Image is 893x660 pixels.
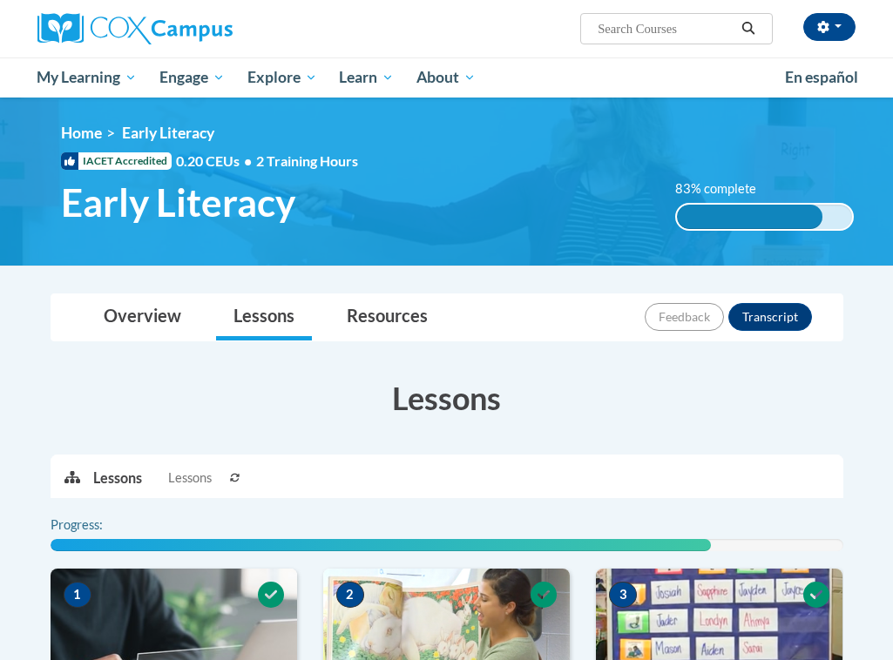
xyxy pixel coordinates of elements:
label: Progress: [51,515,151,535]
a: Learn [328,57,405,98]
label: 83% complete [675,179,775,199]
span: Engage [159,67,225,88]
span: 1 [64,582,91,608]
span: 2 [336,582,364,608]
h3: Lessons [51,376,843,420]
span: Early Literacy [61,179,295,226]
div: Main menu [24,57,869,98]
span: Lessons [168,468,212,488]
span: About [416,67,476,88]
a: Engage [148,57,236,98]
a: Lessons [216,294,312,340]
button: Feedback [645,303,724,331]
a: Cox Campus [37,13,293,44]
a: Resources [329,294,445,340]
a: Home [61,124,102,142]
span: My Learning [37,67,137,88]
a: About [405,57,487,98]
span: • [244,152,252,169]
input: Search Courses [596,18,735,39]
span: Explore [247,67,317,88]
span: 2 Training Hours [256,152,358,169]
button: Account Settings [803,13,856,41]
p: Lessons [93,468,142,488]
button: Transcript [728,303,812,331]
span: Learn [339,67,394,88]
span: 0.20 CEUs [176,152,256,171]
span: 3 [609,582,637,608]
div: 83% complete [677,205,822,229]
a: En español [774,59,869,96]
button: Search [735,18,761,39]
span: IACET Accredited [61,152,172,170]
a: Explore [236,57,328,98]
img: Cox Campus [37,13,233,44]
span: Early Literacy [122,124,214,142]
a: Overview [86,294,199,340]
span: En español [785,68,858,86]
a: My Learning [26,57,149,98]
